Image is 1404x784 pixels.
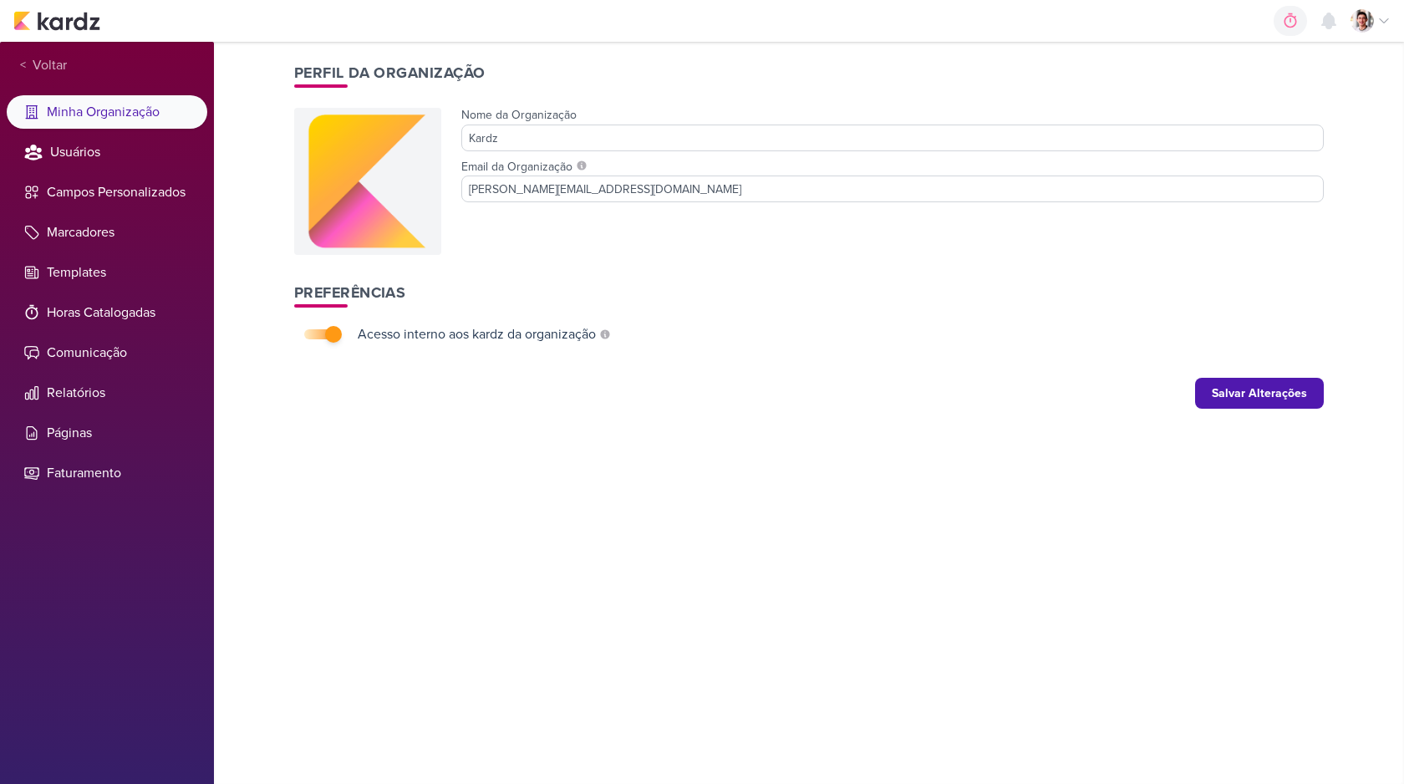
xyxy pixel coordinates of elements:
[7,176,207,209] li: Campos Personalizados
[461,158,1324,176] label: Email da Organização
[1195,378,1324,409] button: Salvar Alterações
[20,56,26,75] span: <
[7,376,207,410] li: Relatórios
[461,108,577,122] label: Nome da Organização
[294,282,1324,304] h1: Preferências
[7,456,207,490] li: Faturamento
[7,216,207,249] li: Marcadores
[26,55,67,75] span: Voltar
[7,95,207,129] li: Minha Organização
[7,256,207,289] li: Templates
[7,336,207,369] li: Comunicação
[7,416,207,450] li: Páginas
[7,296,207,329] li: Horas Catalogadas
[7,135,207,169] li: Usuários
[1351,9,1374,33] img: Lucas Pessoa
[358,324,596,344] div: Acesso interno aos kardz da organização
[294,62,1324,84] h1: Perfil da Organização
[13,11,100,31] img: kardz.app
